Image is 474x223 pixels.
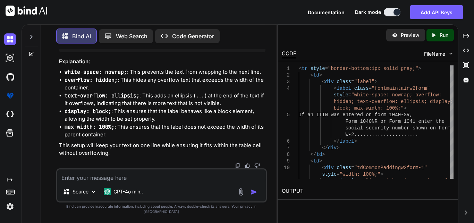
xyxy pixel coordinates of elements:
[237,188,245,196] img: attachment
[424,50,445,57] span: FileName
[65,124,115,130] code: max-width: 100%;
[113,188,143,195] p: GPT-4o min..
[355,9,381,16] span: Dark mode
[282,85,290,92] div: 4
[245,163,250,168] img: like
[282,145,290,151] div: 7
[345,119,445,124] span: Form 1040NR or Form 1041 enter the
[334,105,404,111] span: block; max-width: 100%;"
[282,165,290,171] div: 10
[322,79,325,85] span: <
[337,178,345,184] span: div
[59,58,265,66] h3: Explanation:
[337,165,351,170] span: class
[282,151,290,158] div: 8
[340,172,381,177] span: "width: 100%;"
[345,132,418,137] span: W-2......................
[322,145,328,151] span: </
[116,32,147,40] p: Web Search
[354,165,427,170] span: "tdCommonPaddingw2form-1"
[410,5,463,19] button: Add API Keys
[337,145,339,151] span: >
[299,66,302,71] span: <
[56,204,267,214] p: Bind can provide inaccurate information, including about people. Always double-check its answers....
[325,79,334,85] span: div
[348,92,351,98] span: =
[172,32,214,40] p: Code Generator
[334,86,337,91] span: <
[354,79,375,85] span: "label"
[308,9,345,16] button: Documentation
[308,9,345,15] span: Documentation
[345,125,450,131] span: social security number shown on Form
[328,66,418,71] span: "border-bottom:1px solid gray;"
[366,178,459,184] span: "inputWithOptionContainerw2form"
[372,86,430,91] span: "fontmaintainw2form"
[325,165,334,170] span: div
[311,152,316,157] span: </
[319,158,322,164] span: >
[65,107,265,123] li: : This ensures that the label behaves like a block element, allowing the width to be set properly.
[235,163,240,168] img: copy
[334,178,337,184] span: <
[322,152,325,157] span: >
[65,123,265,139] li: : This ensures that the label does not exceed the width of its parent container.
[282,50,296,58] div: CODE
[328,145,337,151] span: div
[73,188,88,195] p: Source
[351,79,354,85] span: =
[316,152,322,157] span: td
[282,112,290,118] div: 5
[278,183,458,199] h2: OUTPUT
[6,6,47,16] img: Bind AI
[448,51,454,57] img: chevron down
[4,109,16,120] img: cloudideIcon
[392,32,398,38] img: preview
[4,52,16,64] img: darkAi-studio
[398,112,413,118] span: 0-SR,
[104,188,111,195] img: GPT-4o mini
[72,32,91,40] p: Bind AI
[325,66,328,71] span: =
[4,201,16,213] img: settings
[65,108,111,115] code: display: block;
[322,172,337,177] span: style
[65,68,265,76] li: : This prevents the text from wrapping to the next line.
[282,178,290,184] div: 11
[363,178,366,184] span: =
[65,76,265,92] li: : This hides any overflow text that exceeds the width of the container.
[375,79,378,85] span: >
[404,105,406,111] span: >
[311,66,325,71] span: style
[4,71,16,83] img: githubDark
[91,189,96,195] img: Pick Models
[4,90,16,102] img: premium
[440,32,448,39] p: Run
[340,138,354,144] span: label
[65,92,139,99] code: text-overflow: ellipsis;
[299,112,398,118] span: If an ITIN was entered on form 104
[4,33,16,45] img: darkChat
[322,165,325,170] span: <
[369,86,372,91] span: =
[337,172,339,177] span: =
[334,92,348,98] span: style
[282,158,290,165] div: 9
[282,138,290,145] div: 6
[337,86,351,91] span: label
[319,72,322,78] span: >
[251,189,257,196] img: icon
[351,165,354,170] span: =
[282,65,290,72] div: 1
[65,77,118,83] code: overflow: hidden;
[354,86,369,91] span: class
[282,79,290,85] div: 3
[311,158,313,164] span: <
[195,92,205,99] code: ...
[401,32,420,39] p: Preview
[334,99,453,104] span: hidden; text-overflow: ellipsis; display:
[380,172,383,177] span: >
[418,66,421,71] span: >
[348,178,363,184] span: class
[254,163,260,168] img: dislike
